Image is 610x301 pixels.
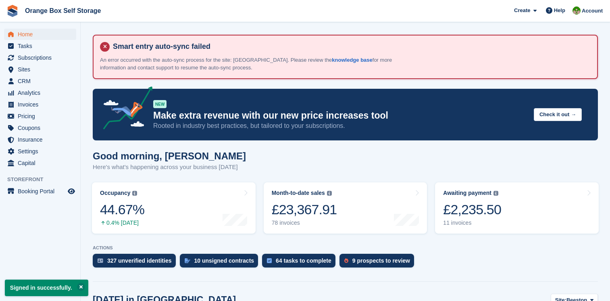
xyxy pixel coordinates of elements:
[276,257,331,264] div: 64 tasks to complete
[18,52,66,63] span: Subscriptions
[272,201,337,218] div: £23,367.91
[18,157,66,169] span: Capital
[67,186,76,196] a: Preview store
[5,280,88,296] p: Signed in successfully.
[4,122,76,134] a: menu
[443,190,491,196] div: Awaiting payment
[327,191,332,196] img: icon-info-grey-7440780725fd019a000dd9b08b2336e03edf1995a4989e88bcd33f0948082b44.svg
[92,182,256,234] a: Occupancy 44.67% 0.4% [DATE]
[18,40,66,52] span: Tasks
[272,219,337,226] div: 78 invoices
[493,191,498,196] img: icon-info-grey-7440780725fd019a000dd9b08b2336e03edf1995a4989e88bcd33f0948082b44.svg
[18,29,66,40] span: Home
[435,182,599,234] a: Awaiting payment £2,235.50 11 invoices
[272,190,325,196] div: Month-to-date sales
[4,87,76,98] a: menu
[132,191,137,196] img: icon-info-grey-7440780725fd019a000dd9b08b2336e03edf1995a4989e88bcd33f0948082b44.svg
[534,108,582,121] button: Check it out →
[93,150,246,161] h1: Good morning, [PERSON_NAME]
[4,157,76,169] a: menu
[18,111,66,122] span: Pricing
[107,257,172,264] div: 327 unverified identities
[344,258,348,263] img: prospect-51fa495bee0391a8d652442698ab0144808aea92771e9ea1ae160a38d050c398.svg
[4,52,76,63] a: menu
[194,257,254,264] div: 10 unsigned contracts
[100,219,144,226] div: 0.4% [DATE]
[4,40,76,52] a: menu
[332,57,372,63] a: knowledge base
[4,99,76,110] a: menu
[4,75,76,87] a: menu
[7,176,80,184] span: Storefront
[93,254,180,272] a: 327 unverified identities
[93,245,598,251] p: ACTIONS
[96,86,153,132] img: price-adjustments-announcement-icon-8257ccfd72463d97f412b2fc003d46551f7dbcb40ab6d574587a9cd5c0d94...
[18,99,66,110] span: Invoices
[514,6,530,15] span: Create
[100,56,402,72] p: An error occurred with the auto-sync process for the site: [GEOGRAPHIC_DATA]. Please review the f...
[352,257,410,264] div: 9 prospects to review
[6,5,19,17] img: stora-icon-8386f47178a22dfd0bd8f6a31ec36ba5ce8667c1dd55bd0f319d3a0aa187defe.svg
[100,201,144,218] div: 44.67%
[262,254,339,272] a: 64 tasks to complete
[153,100,167,108] div: NEW
[4,29,76,40] a: menu
[100,190,130,196] div: Occupancy
[18,122,66,134] span: Coupons
[4,146,76,157] a: menu
[18,134,66,145] span: Insurance
[554,6,565,15] span: Help
[443,201,501,218] div: £2,235.50
[93,163,246,172] p: Here's what's happening across your business [DATE]
[573,6,581,15] img: Eric Smith
[110,42,591,51] h4: Smart entry auto-sync failed
[582,7,603,15] span: Account
[185,258,190,263] img: contract_signature_icon-13c848040528278c33f63329250d36e43548de30e8caae1d1a13099fd9432cc5.svg
[4,64,76,75] a: menu
[98,258,103,263] img: verify_identity-adf6edd0f0f0b5bbfe63781bf79b02c33cf7c696d77639b501bdc392416b5a36.svg
[18,146,66,157] span: Settings
[18,75,66,87] span: CRM
[339,254,418,272] a: 9 prospects to review
[153,121,527,130] p: Rooted in industry best practices, but tailored to your subscriptions.
[180,254,262,272] a: 10 unsigned contracts
[4,134,76,145] a: menu
[153,110,527,121] p: Make extra revenue with our new price increases tool
[18,186,66,197] span: Booking Portal
[4,111,76,122] a: menu
[4,186,76,197] a: menu
[22,4,104,17] a: Orange Box Self Storage
[264,182,427,234] a: Month-to-date sales £23,367.91 78 invoices
[18,87,66,98] span: Analytics
[267,258,272,263] img: task-75834270c22a3079a89374b754ae025e5fb1db73e45f91037f5363f120a921f8.svg
[18,64,66,75] span: Sites
[443,219,501,226] div: 11 invoices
